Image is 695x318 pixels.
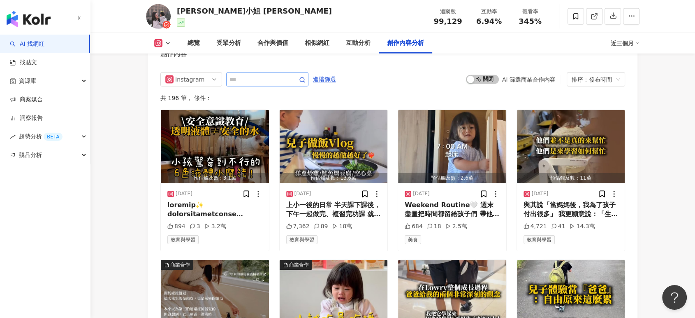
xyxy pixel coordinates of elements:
iframe: Help Scout Beacon - Open [662,285,687,310]
div: 創作內容 [160,49,187,58]
div: 觀看率 [514,7,546,16]
span: 99,129 [433,17,462,26]
div: Weekend Routine🤍 週末盡量把時間都留給孩子們 帶他們一起準備早餐、一起烤餅乾、一起運動 時間不知不覺，[PERSON_NAME]一下就晚上了🤍 - 每件事都慢慢的 做早餐慢慢的、... [405,201,500,219]
span: rise [10,134,16,140]
div: 41 [551,222,565,231]
div: 創作內容分析 [387,38,424,48]
div: 追蹤數 [432,7,463,16]
div: 89 [314,222,328,231]
div: 受眾分析 [216,38,241,48]
img: post-image [517,110,625,183]
button: 預估觸及數：11萬 [517,110,625,183]
a: 找貼文 [10,58,37,67]
div: 18萬 [332,222,352,231]
div: [DATE] [294,190,311,197]
div: 7,362 [286,222,310,231]
button: 預估觸及數：13.6萬 [280,110,388,183]
span: 進階篩選 [313,73,336,86]
div: 預估觸及數：13.6萬 [280,173,388,183]
div: 合作與價值 [257,38,288,48]
div: [PERSON_NAME]小姐 [PERSON_NAME] [177,6,332,16]
span: 教育與學習 [524,235,555,244]
div: BETA [44,133,63,141]
div: [DATE] [176,190,192,197]
div: 3 [190,222,200,231]
button: 預估觸及數：2.6萬 [398,110,506,183]
div: 排序：發布時間 [572,73,613,86]
span: 6.94% [476,17,502,26]
span: 競品分析 [19,146,42,164]
div: [DATE] [413,190,430,197]
span: 教育與學習 [167,235,199,244]
div: 4,721 [524,222,547,231]
div: 商業合作 [289,261,309,269]
div: 894 [167,222,185,231]
button: 預估觸及數：3.1萬 [161,110,269,183]
div: 上小一後的日常 半天課下課後，下午一起做完、複習完功課 就一起去市場買菜、一起回家煮飯 有種歲月靜好，又多了很多跟兒子的獨處時光🤍 飯也煮的越來越俐落了 - 最近陪兒子學習 常常提醒他：「你只需... [286,201,381,219]
a: 商案媒合 [10,96,43,104]
span: 345% [519,17,542,26]
span: 美食 [405,235,421,244]
div: Instagram [175,73,202,86]
span: 教育與學習 [286,235,317,244]
div: loremip✨ dolorsitametconse adipiscingel seddoeiusm tempor，incididu🤍 utlaboreetdo ：magnaali enimad... [167,201,262,219]
div: [DATE] [532,190,549,197]
img: post-image [280,110,388,183]
div: 相似網紅 [305,38,329,48]
div: AI 篩選商業合作內容 [502,76,556,83]
div: 預估觸及數：2.6萬 [398,173,506,183]
div: 3.2萬 [204,222,226,231]
span: 趨勢分析 [19,127,63,146]
a: searchAI 找網紅 [10,40,44,48]
span: 資源庫 [19,72,36,90]
img: post-image [398,110,506,183]
div: 總覽 [188,38,200,48]
div: 與其說「當媽媽後，我為了孩子付出很多」 我更願意說：「生了孩子後，我成長了很多」 學會等待跟放手，讓我這幾年讓我收穫很多驚喜 - #轉換心態 當孩子想一起參與家務幫忙時 如果總是想著怎麼提高效率... [524,201,619,219]
div: 預估觸及數：11萬 [517,173,625,183]
img: post-image [161,110,269,183]
img: logo [7,11,51,27]
div: 互動率 [473,7,505,16]
div: 18 [427,222,441,231]
div: 預估觸及數：3.1萬 [161,173,269,183]
div: 近三個月 [611,37,639,50]
div: 14.3萬 [569,222,595,231]
a: 洞察報告 [10,114,43,122]
div: 共 196 筆 ， 條件： [160,95,625,101]
div: 商業合作 [170,261,190,269]
div: 2.5萬 [445,222,467,231]
div: 互動分析 [346,38,371,48]
button: 進階篩選 [313,72,336,86]
div: 684 [405,222,423,231]
img: KOL Avatar [146,4,171,29]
